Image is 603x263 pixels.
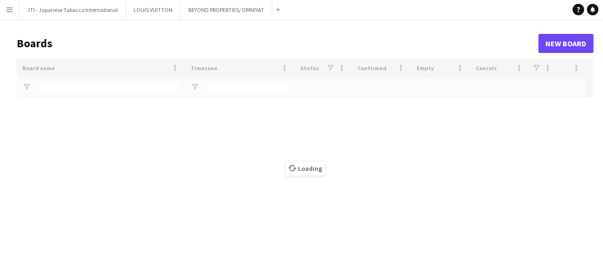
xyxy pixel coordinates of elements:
button: BEYOND PROPERTIES/ OMNIYAT [181,0,272,19]
h1: Boards [17,36,538,51]
span: Loading [286,161,325,176]
button: LOUIS VUITTON [126,0,181,19]
button: JTI - Japanese Tabacco International [20,0,126,19]
a: New Board [538,34,593,53]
